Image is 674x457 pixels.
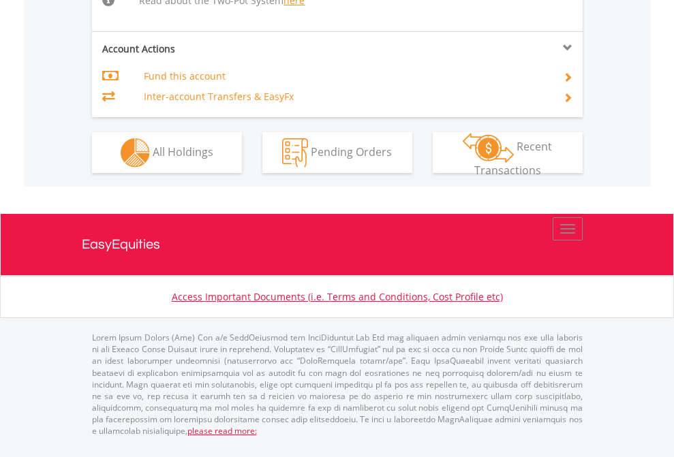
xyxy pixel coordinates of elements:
div: Account Actions [92,42,337,56]
button: All Holdings [92,132,242,173]
img: pending_instructions-wht.png [282,138,308,168]
a: please read more: [187,425,257,437]
img: holdings-wht.png [121,138,150,168]
span: Pending Orders [311,144,392,159]
span: All Holdings [153,144,213,159]
button: Recent Transactions [433,132,583,173]
a: Access Important Documents (i.e. Terms and Conditions, Cost Profile etc) [172,290,503,303]
img: transactions-zar-wht.png [463,133,514,163]
p: Lorem Ipsum Dolors (Ame) Con a/e SeddOeiusmod tem InciDiduntut Lab Etd mag aliquaen admin veniamq... [92,332,583,437]
td: Fund this account [144,66,547,86]
button: Pending Orders [262,132,412,173]
a: EasyEquities [82,214,593,275]
td: Inter-account Transfers & EasyFx [144,86,547,107]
